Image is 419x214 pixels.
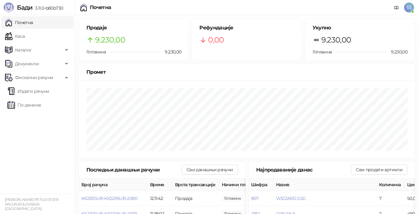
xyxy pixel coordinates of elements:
[222,195,243,202] span: 250,00
[86,49,106,55] span: Готовина
[5,16,33,29] a: Почетна
[404,2,414,12] span: ŠŠ
[276,196,306,201] button: WIZZARD 2.5G
[160,48,181,55] span: 9.230,00
[15,71,53,84] span: Фискални рачуни
[249,179,274,191] th: Шифра
[208,34,224,46] span: 0,00
[173,179,219,191] th: Врста трансакције
[219,179,282,191] th: Начини плаћања
[79,179,148,191] th: Број рачуна
[199,24,294,32] h5: Рефундације
[377,191,405,206] td: 7
[173,191,219,206] td: Продаја
[7,99,41,111] a: По данима
[86,24,181,32] h5: Продаје
[15,44,32,56] span: Каталог
[5,30,25,42] a: Каса
[182,165,238,175] button: Сви данашњи рачуни
[148,179,173,191] th: Време
[392,2,402,12] a: Документација
[86,166,182,174] div: Последњи данашњи рачуни
[17,4,32,11] span: Бади
[321,34,351,46] span: 9.230,00
[86,68,407,76] div: Промет
[274,179,377,191] th: Назив
[81,196,137,201] button: KX22R5UB-KX22R5UB-2080
[387,48,407,55] span: 9.230,00
[32,5,63,11] span: 3.11.0-b80b730
[256,166,351,174] div: Најпродаваније данас
[90,5,111,10] div: Почетна
[7,85,49,97] a: Издати рачуни
[95,34,125,46] span: 9.230,00
[313,24,407,32] h5: Укупно
[377,179,405,191] th: Количина
[4,2,14,12] img: Logo
[15,57,39,70] span: Документи
[351,165,407,175] button: Сви продати артикли
[251,196,259,201] button: 807
[148,191,173,206] td: 12:11:42
[5,197,58,211] small: [PERSON_NAME] PR TUS 011 STR RACUN BOLOVANJA [GEOGRAPHIC_DATA]
[313,49,332,55] span: Готовина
